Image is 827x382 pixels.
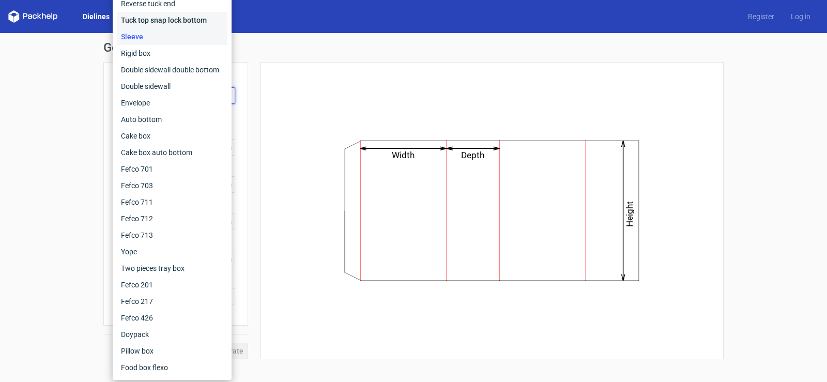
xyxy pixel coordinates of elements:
div: Fefco 201 [117,277,227,293]
a: Log in [783,11,819,22]
div: Double sidewall double bottom [117,62,227,78]
text: Width [392,150,415,160]
text: Height [625,201,635,227]
div: Double sidewall [117,78,227,95]
div: Fefco 426 [117,310,227,326]
div: Auto bottom [117,111,227,128]
div: Fefco 711 [117,194,227,210]
text: Depth [462,150,485,160]
div: Fefco 703 [117,177,227,194]
div: Sleeve [117,28,227,45]
a: Register [740,11,783,22]
a: Dielines [74,11,118,22]
div: Envelope [117,95,227,111]
div: Fefco 701 [117,161,227,177]
div: Cake box [117,128,227,144]
h1: Generate new dieline [103,41,724,54]
div: Two pieces tray box [117,260,227,277]
div: Tuck top snap lock bottom [117,12,227,28]
div: Fefco 712 [117,210,227,227]
div: Doypack [117,326,227,343]
div: Pillow box [117,343,227,359]
div: Food box flexo [117,359,227,376]
div: Yope [117,243,227,260]
div: Rigid box [117,45,227,62]
div: Cake box auto bottom [117,144,227,161]
div: Fefco 713 [117,227,227,243]
div: Fefco 217 [117,293,227,310]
